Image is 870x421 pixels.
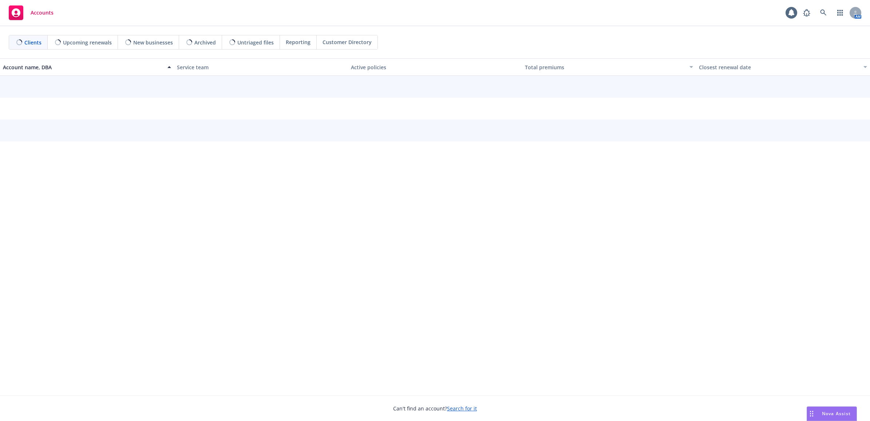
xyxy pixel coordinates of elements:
div: Total premiums [525,63,685,71]
a: Accounts [6,3,56,23]
div: Service team [177,63,345,71]
span: Untriaged files [237,39,274,46]
span: Clients [24,39,41,46]
span: Reporting [286,38,311,46]
div: Account name, DBA [3,63,163,71]
span: Customer Directory [323,38,372,46]
div: Active policies [351,63,519,71]
a: Report a Bug [799,5,814,20]
span: Upcoming renewals [63,39,112,46]
span: Nova Assist [822,410,851,417]
div: Closest renewal date [699,63,859,71]
button: Service team [174,58,348,76]
div: Drag to move [807,407,816,421]
span: New businesses [133,39,173,46]
button: Nova Assist [807,406,857,421]
span: Archived [194,39,216,46]
button: Total premiums [522,58,696,76]
span: Accounts [31,10,54,16]
span: Can't find an account? [393,405,477,412]
a: Search [816,5,831,20]
a: Search for it [447,405,477,412]
button: Closest renewal date [696,58,870,76]
button: Active policies [348,58,522,76]
a: Switch app [833,5,847,20]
